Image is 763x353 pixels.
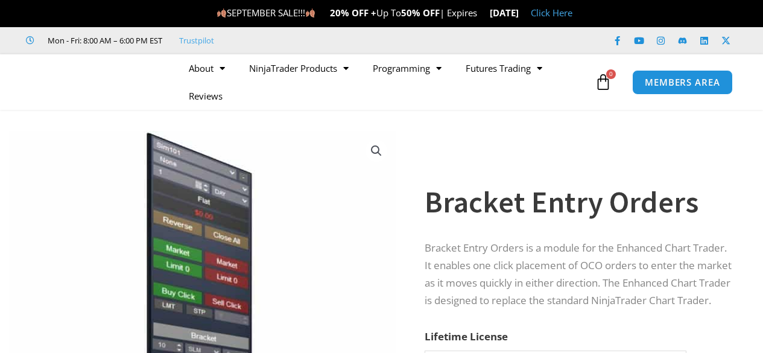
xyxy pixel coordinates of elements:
[577,65,630,100] a: 0
[531,7,572,19] a: Click Here
[454,54,554,82] a: Futures Trading
[27,60,157,104] img: LogoAI | Affordable Indicators – NinjaTrader
[366,140,387,162] a: View full-screen image gallery
[179,33,214,48] a: Trustpilot
[645,78,720,87] span: MEMBERS AREA
[361,54,454,82] a: Programming
[425,181,733,223] h1: Bracket Entry Orders
[217,7,490,19] span: SEPTEMBER SALE!!! Up To | Expires
[632,70,733,95] a: MEMBERS AREA
[606,69,616,79] span: 0
[490,7,519,19] strong: [DATE]
[425,329,508,343] label: Lifetime License
[401,7,440,19] strong: 50% OFF
[330,7,376,19] strong: 20% OFF +
[425,240,733,310] p: Bracket Entry Orders is a module for the Enhanced Chart Trader. It enables one click placement of...
[478,8,487,17] img: ⌛
[45,33,162,48] span: Mon - Fri: 8:00 AM – 6:00 PM EST
[177,82,235,110] a: Reviews
[237,54,361,82] a: NinjaTrader Products
[177,54,237,82] a: About
[306,8,315,17] img: 🍂
[177,54,592,110] nav: Menu
[217,8,226,17] img: 🍂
